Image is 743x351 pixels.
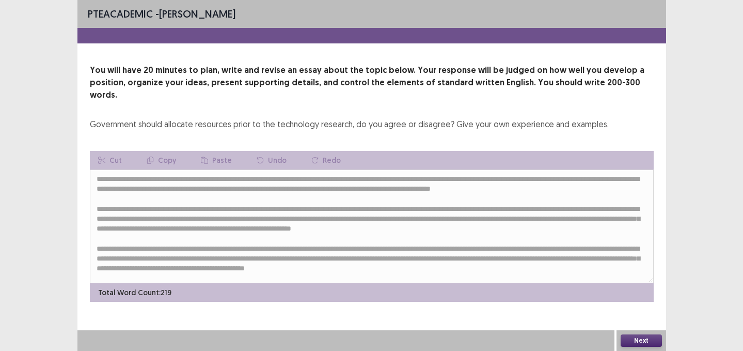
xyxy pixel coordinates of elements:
span: PTE academic [88,7,153,20]
p: - [PERSON_NAME] [88,6,235,22]
button: Paste [193,151,240,170]
button: Next [621,334,662,347]
p: You will have 20 minutes to plan, write and revise an essay about the topic below. Your response ... [90,64,654,101]
button: Redo [303,151,349,170]
button: Copy [138,151,184,170]
button: Cut [90,151,130,170]
button: Undo [248,151,295,170]
p: Total Word Count: 219 [98,287,171,298]
div: Government should allocate resources prior to the technology research, do you agree or disagree? ... [90,118,609,130]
